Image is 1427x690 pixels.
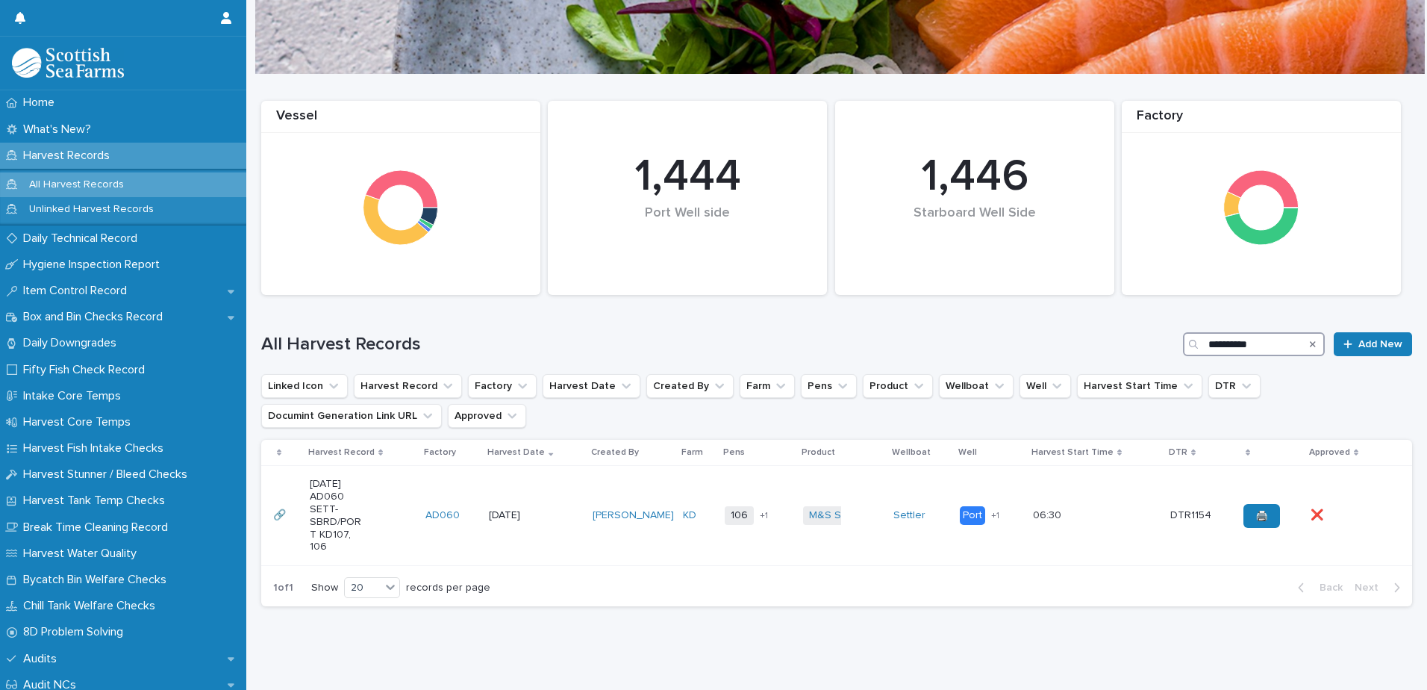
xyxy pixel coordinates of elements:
[311,582,338,594] p: Show
[573,205,802,252] div: Port Well side
[17,122,103,137] p: What's New?
[681,444,703,461] p: Farm
[802,444,835,461] p: Product
[406,582,490,594] p: records per page
[17,441,175,456] p: Harvest Fish Intake Checks
[261,334,1177,355] h1: All Harvest Records
[591,444,639,461] p: Created By
[354,374,462,398] button: Harvest Record
[543,374,640,398] button: Harvest Date
[861,150,1089,204] div: 1,446
[261,374,348,398] button: Linked Icon
[1309,444,1350,461] p: Approved
[17,467,199,482] p: Harvest Stunner / Bleed Checks
[17,520,180,535] p: Break Time Cleaning Record
[861,205,1089,252] div: Starboard Well Side
[17,310,175,324] p: Box and Bin Checks Record
[1031,444,1114,461] p: Harvest Start Time
[740,374,795,398] button: Farm
[308,444,375,461] p: Harvest Record
[1286,581,1349,594] button: Back
[17,573,178,587] p: Bycatch Bin Welfare Checks
[487,444,545,461] p: Harvest Date
[1019,374,1071,398] button: Well
[261,108,540,133] div: Vessel
[17,336,128,350] p: Daily Downgrades
[345,580,381,596] div: 20
[809,509,865,522] a: M&S Select
[17,389,133,403] p: Intake Core Temps
[991,512,999,520] span: + 1
[593,509,674,522] a: [PERSON_NAME]
[1349,581,1412,594] button: Next
[261,466,1412,566] tr: 🔗🔗 [DATE] AD060 SETT-SBRD/PORT KD107, 106AD060 [DATE][PERSON_NAME] KD 106+1M&S Select Settler Por...
[17,149,122,163] p: Harvest Records
[425,509,460,522] a: AD060
[573,150,802,204] div: 1,444
[273,506,289,522] p: 🔗
[17,363,157,377] p: Fifty Fish Check Record
[1255,511,1268,521] span: 🖨️
[17,231,149,246] p: Daily Technical Record
[1208,374,1261,398] button: DTR
[801,374,857,398] button: Pens
[1077,374,1202,398] button: Harvest Start Time
[17,494,177,508] p: Harvest Tank Temp Checks
[893,509,925,522] a: Settler
[17,625,135,639] p: 8D Problem Solving
[310,478,363,553] p: [DATE] AD060 SETT-SBRD/PORT KD107, 106
[17,652,69,666] p: Audits
[17,415,143,429] p: Harvest Core Temps
[17,547,149,561] p: Harvest Water Quality
[646,374,734,398] button: Created By
[1355,582,1387,593] span: Next
[17,203,166,216] p: Unlinked Harvest Records
[1334,332,1412,356] a: Add New
[261,404,442,428] button: Documint Generation Link URL
[683,509,696,522] a: KD
[939,374,1014,398] button: Wellboat
[960,506,985,525] div: Port
[17,284,139,298] p: Item Control Record
[760,512,768,520] span: + 1
[448,404,526,428] button: Approved
[17,96,66,110] p: Home
[17,258,172,272] p: Hygiene Inspection Report
[489,509,542,522] p: [DATE]
[723,444,745,461] p: Pens
[1311,506,1326,522] p: ❌
[17,178,136,191] p: All Harvest Records
[892,444,931,461] p: Wellboat
[958,444,977,461] p: Well
[1033,506,1064,522] p: 06:30
[1169,444,1187,461] p: DTR
[1243,504,1280,528] a: 🖨️
[725,506,754,525] span: 106
[12,48,124,78] img: mMrefqRFQpe26GRNOUkG
[1183,332,1325,356] input: Search
[424,444,456,461] p: Factory
[1122,108,1401,133] div: Factory
[1170,506,1214,522] p: DTR1154
[17,599,167,613] p: Chill Tank Welfare Checks
[1311,582,1343,593] span: Back
[261,570,305,606] p: 1 of 1
[863,374,933,398] button: Product
[468,374,537,398] button: Factory
[1358,339,1402,349] span: Add New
